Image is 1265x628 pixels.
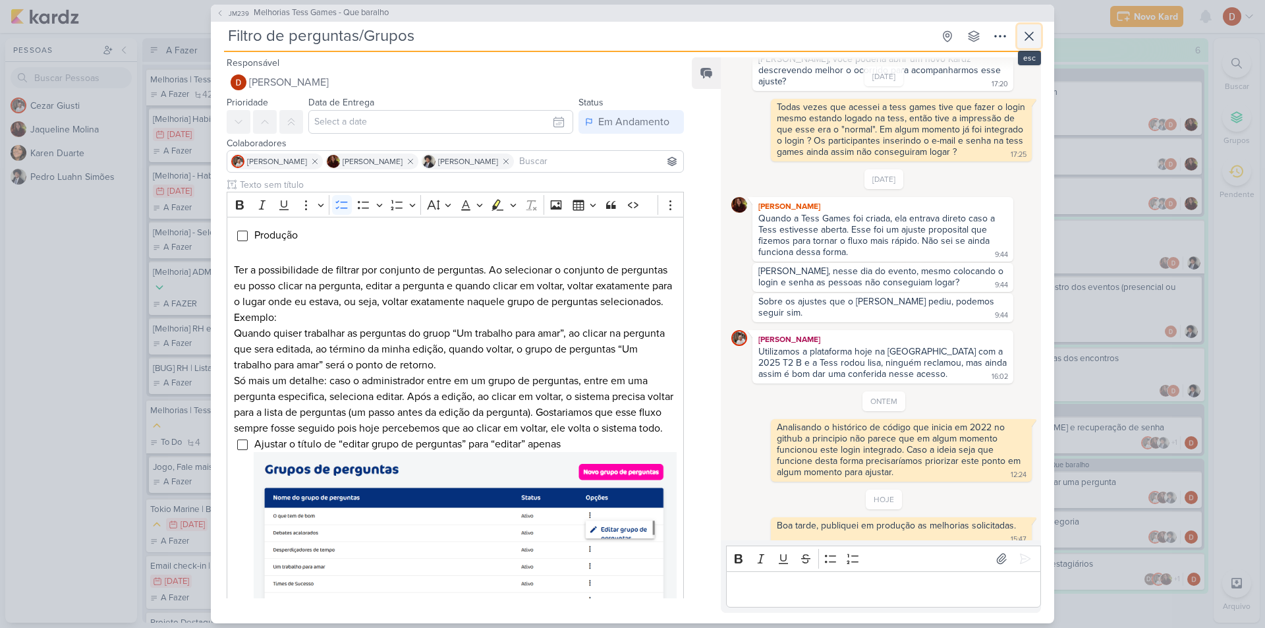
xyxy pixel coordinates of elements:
img: Jaqueline Molina [327,155,340,168]
div: Em Andamento [598,114,669,130]
img: Davi Elias Teixeira [231,74,246,90]
div: 16:02 [992,372,1008,382]
div: esc [1018,51,1041,65]
div: 12:24 [1011,470,1026,480]
img: Jaqueline Molina [731,197,747,213]
div: Boa tarde, publiquei em produção as melhorias solicitadas. [777,520,1016,531]
div: Colaboradores [227,136,684,150]
input: Select a date [308,110,573,134]
label: Status [578,97,604,108]
div: 17:25 [1011,150,1026,160]
div: Todas vezes que acessei a tess games tive que fazer o login mesmo estando logado na tess, então t... [777,101,1028,157]
div: Utilizamos a plataforma hoje na [GEOGRAPHIC_DATA] com a 2025 T2 B e a Tess rodou lisa, ninguém re... [758,346,1009,380]
span: [PERSON_NAME] [438,156,498,167]
span: [PERSON_NAME] [343,156,403,167]
p: Quando quiser trabalhar as perguntas do gruop “Um trabalho para amar”, ao clicar na pergunta que ... [234,326,677,373]
span: [PERSON_NAME] [249,74,329,90]
label: Responsável [227,57,279,69]
label: Prioridade [227,97,268,108]
input: Kard Sem Título [224,24,933,48]
div: Editor toolbar [227,192,684,217]
div: 9:44 [995,250,1008,260]
span: Produção [254,229,298,242]
div: Quando a Tess Games foi criada, ela entrava direto caso a Tess estivesse aberta. Esse foi um ajus... [758,213,998,258]
div: [PERSON_NAME] [755,333,1011,346]
p: Só mais um detalhe: caso o administrador entre em um grupo de perguntas, entre em uma pergunta es... [234,373,677,436]
div: [PERSON_NAME], nesse dia do evento, mesmo colocando o login e senha as pessoas não conseguiam logar? [758,266,1006,288]
img: Pedro Luahn Simões [422,155,436,168]
div: 9:44 [995,310,1008,321]
div: Editor toolbar [726,546,1041,571]
div: 9:44 [995,280,1008,291]
span: Ajustar o título de “editar grupo de perguntas” para “editar” apenas [254,438,677,606]
div: [PERSON_NAME] [755,200,1011,213]
img: DGDNlarjAxAAAAAASUVORK5CYII= [254,452,677,603]
input: Buscar [517,154,681,169]
button: [PERSON_NAME] [227,71,684,94]
img: Cezar Giusti [231,155,244,168]
img: Cezar Giusti [731,330,747,346]
div: Editor editing area: main [726,571,1041,608]
div: 17:20 [992,79,1008,90]
div: Analisando o histórico de código que inicia em 2022 no github a principio não parece que em algum... [777,422,1023,478]
div: 15:47 [1011,534,1026,545]
input: Texto sem título [237,178,684,192]
div: [PERSON_NAME], você poderia abrir um novo Kardz descrevendo melhor o ocorrido para acompanharmos ... [758,53,1003,87]
label: Data de Entrega [308,97,374,108]
span: [PERSON_NAME] [247,156,307,167]
div: Sobre os ajustes que o [PERSON_NAME] pediu, podemos seguir sim. [758,296,997,318]
p: Ter a possibilidade de filtrar por conjunto de perguntas. Ao selecionar o conjunto de perguntas e... [234,262,677,326]
button: Em Andamento [578,110,684,134]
